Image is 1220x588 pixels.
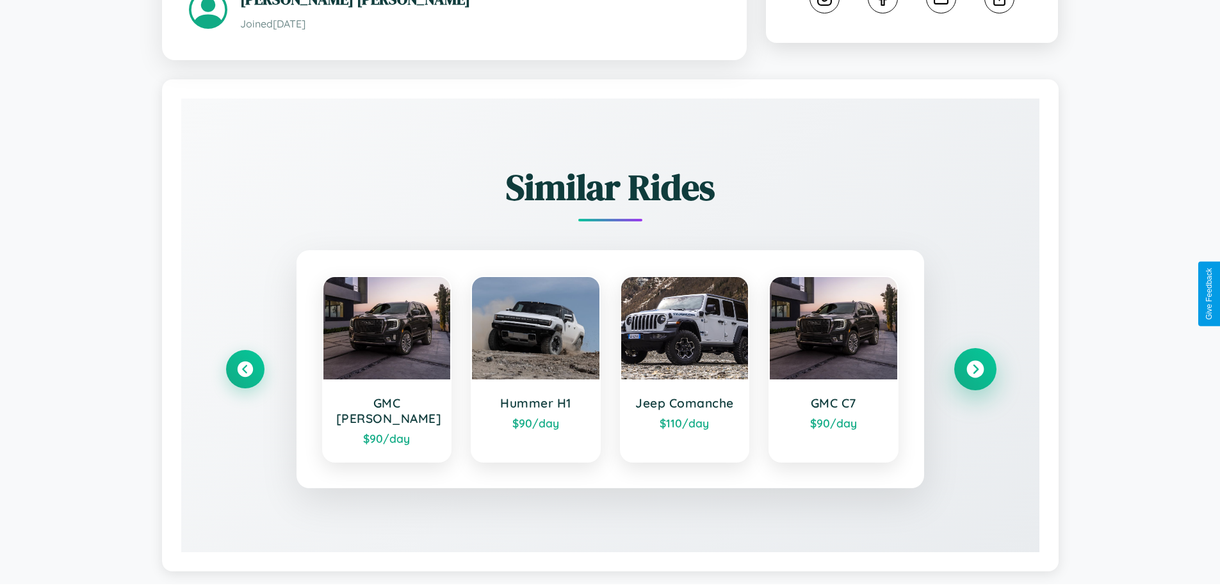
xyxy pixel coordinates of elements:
h3: GMC C7 [783,395,884,411]
h3: Hummer H1 [485,395,587,411]
div: Give Feedback [1205,268,1214,320]
p: Joined [DATE] [240,15,720,33]
a: GMC C7$90/day [769,276,899,463]
div: $ 90 /day [485,416,587,430]
h3: GMC [PERSON_NAME] [336,395,438,426]
div: $ 110 /day [634,416,736,430]
a: GMC [PERSON_NAME]$90/day [322,276,452,463]
a: Jeep Comanche$110/day [620,276,750,463]
h3: Jeep Comanche [634,395,736,411]
h2: Similar Rides [226,163,995,212]
div: $ 90 /day [336,431,438,445]
div: $ 90 /day [783,416,884,430]
a: Hummer H1$90/day [471,276,601,463]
